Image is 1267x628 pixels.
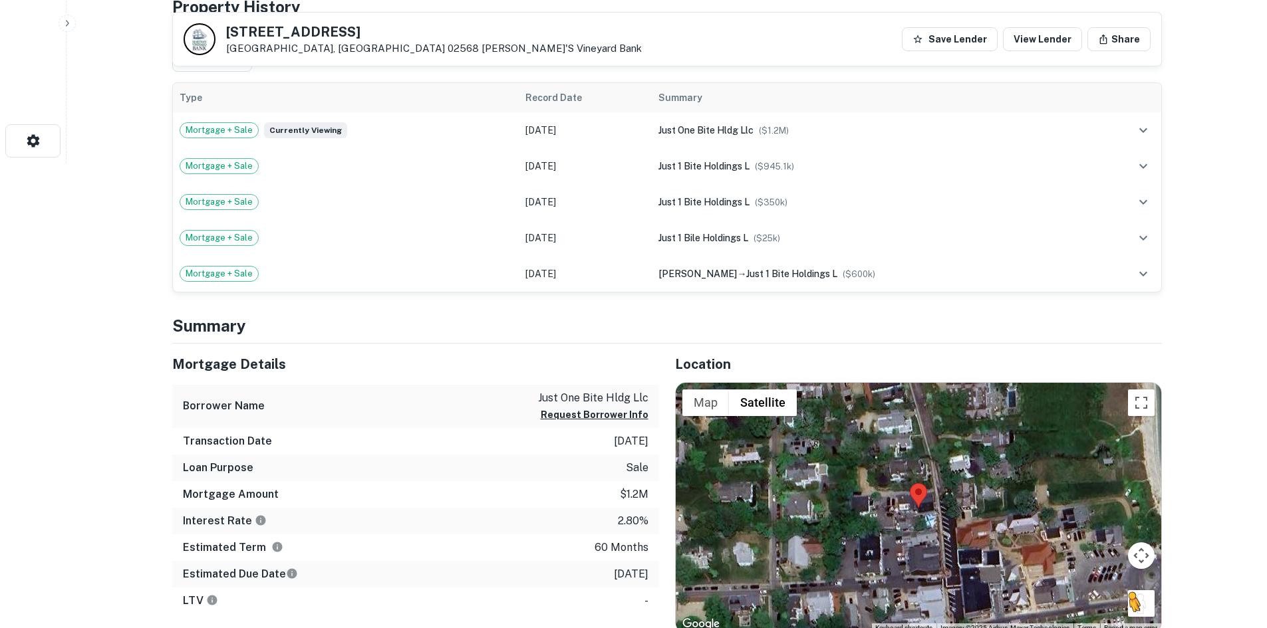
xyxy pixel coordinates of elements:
[1132,191,1155,213] button: expand row
[644,593,648,609] p: -
[180,231,258,245] span: Mortgage + Sale
[729,389,797,416] button: Show satellite imagery
[519,112,652,148] td: [DATE]
[519,184,652,220] td: [DATE]
[264,122,347,138] span: Currently viewing
[1132,262,1155,285] button: expand row
[271,541,283,553] svg: Term is based on a standard schedule for this type of loan.
[180,267,258,280] span: Mortgage + Sale
[183,460,253,476] h6: Loan Purpose
[541,407,648,423] button: Request Borrower Info
[226,43,642,54] p: [GEOGRAPHIC_DATA], [GEOGRAPHIC_DATA] 02568
[173,83,519,112] th: Type
[658,197,750,207] span: just 1 bite holdings l
[183,540,283,556] h6: Estimated Term
[755,197,787,207] span: ($ 350k )
[1087,27,1151,51] button: Share
[519,83,652,112] th: Record Date
[652,83,1092,112] th: Summary
[1200,522,1267,585] iframe: Chat Widget
[172,354,659,374] h5: Mortgage Details
[180,195,258,209] span: Mortgage + Sale
[255,514,267,526] svg: The interest rates displayed on the website are for informational purposes only and may be report...
[658,233,748,243] span: just 1 bile holdings l
[183,486,279,502] h6: Mortgage Amount
[183,433,272,449] h6: Transaction Date
[183,593,218,609] h6: LTV
[755,161,794,171] span: ($ 945.1k )
[183,513,267,529] h6: Interest Rate
[1132,155,1155,177] button: expand row
[614,433,648,449] p: [DATE]
[1132,227,1155,249] button: expand row
[754,233,780,243] span: ($ 25k )
[538,390,648,406] p: just one bite hldg llc
[658,266,1085,281] div: →
[180,124,258,137] span: Mortgage + Sale
[1128,389,1155,416] button: Toggle fullscreen view
[675,354,1162,374] h5: Location
[519,256,652,292] td: [DATE]
[746,268,837,279] span: just 1 bite holdings l
[1128,542,1155,569] button: Map camera controls
[658,161,750,171] span: just 1 bite holdings l
[183,566,298,582] h6: Estimated Due Date
[183,398,265,414] h6: Borrower Name
[1132,119,1155,142] button: expand row
[595,540,648,556] p: 60 months
[682,389,729,416] button: Show street map
[206,594,218,606] svg: LTVs displayed on the website are for informational purposes only and may be reported incorrectly...
[172,314,1162,338] h4: Summary
[658,268,737,279] span: [PERSON_NAME]
[618,513,648,529] p: 2.80%
[226,25,642,39] h5: [STREET_ADDRESS]
[626,460,648,476] p: sale
[658,125,754,136] span: just one bite hldg llc
[1128,590,1155,617] button: Drag Pegman onto the map to open Street View
[180,159,258,173] span: Mortgage + Sale
[759,126,789,136] span: ($ 1.2M )
[286,568,298,579] svg: Estimate is based on a standard schedule for this type of loan.
[1003,27,1082,51] a: View Lender
[620,486,648,502] p: $1.2m
[902,27,998,51] button: Save Lender
[482,43,642,54] a: [PERSON_NAME]'s Vineyard Bank
[519,148,652,184] td: [DATE]
[519,220,652,256] td: [DATE]
[614,566,648,582] p: [DATE]
[843,269,875,279] span: ($ 600k )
